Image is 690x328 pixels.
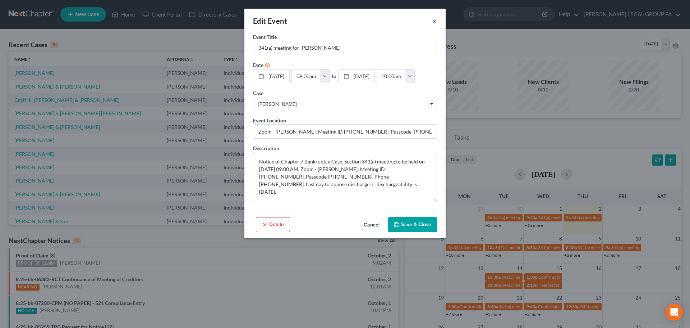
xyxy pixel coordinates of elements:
[358,218,385,232] button: Cancel
[256,217,290,232] button: Delete
[432,17,437,25] button: ×
[253,89,263,97] label: Case
[253,125,437,138] input: Enter location...
[253,97,437,111] span: Select box activate
[666,304,683,321] div: Open Intercom Messenger
[253,17,287,25] span: Edit Event
[388,217,437,232] button: Save & Close
[253,117,286,124] label: Event Location
[258,100,432,108] span: [PERSON_NAME]
[253,34,277,40] span: Event Title
[253,41,437,55] input: Enter event name...
[339,69,374,83] a: [DATE]
[253,69,289,83] a: [DATE]
[253,144,279,152] label: Description
[332,72,336,80] label: to
[377,69,406,83] input: -- : --
[292,69,321,83] input: -- : --
[253,61,263,69] label: Date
